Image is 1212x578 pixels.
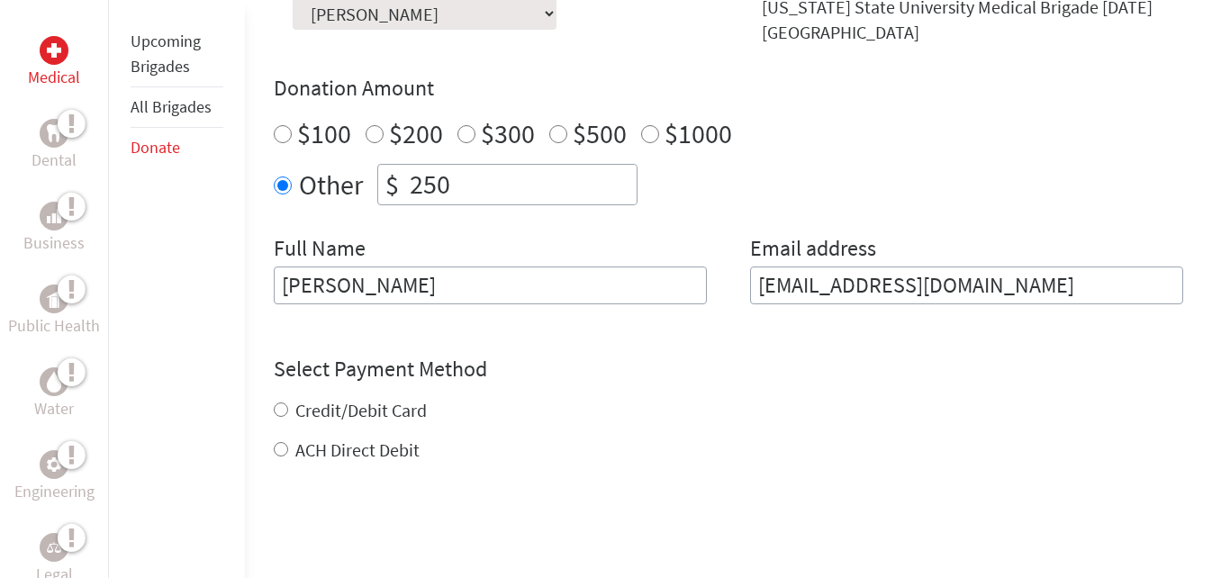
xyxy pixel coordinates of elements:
input: Enter Amount [406,165,637,204]
p: Engineering [14,479,95,504]
label: $100 [297,116,351,150]
a: All Brigades [131,96,212,117]
label: $500 [573,116,627,150]
h4: Select Payment Method [274,355,1183,384]
a: EngineeringEngineering [14,450,95,504]
label: ACH Direct Debit [295,438,420,461]
a: Upcoming Brigades [131,31,201,77]
label: Other [299,164,363,205]
img: Public Health [47,290,61,308]
input: Your Email [750,266,1183,304]
div: Public Health [40,284,68,313]
div: Dental [40,119,68,148]
p: Dental [32,148,77,173]
label: Full Name [274,234,366,266]
div: Engineering [40,450,68,479]
label: Email address [750,234,876,266]
label: $200 [389,116,443,150]
img: Medical [47,43,61,58]
li: Donate [131,128,223,167]
label: $1000 [665,116,732,150]
p: Public Health [8,313,100,339]
h4: Donation Amount [274,74,1183,103]
img: Dental [47,124,61,141]
p: Business [23,230,85,256]
img: Water [47,371,61,392]
iframe: reCAPTCHA [274,499,547,569]
a: BusinessBusiness [23,202,85,256]
li: All Brigades [131,87,223,128]
label: Credit/Debit Card [295,399,427,421]
div: Business [40,202,68,230]
p: Medical [28,65,80,90]
a: WaterWater [34,367,74,421]
label: $300 [481,116,535,150]
div: $ [378,165,406,204]
img: Business [47,209,61,223]
img: Engineering [47,457,61,472]
div: Medical [40,36,68,65]
p: Water [34,396,74,421]
a: Public HealthPublic Health [8,284,100,339]
a: DentalDental [32,119,77,173]
a: MedicalMedical [28,36,80,90]
div: Water [40,367,68,396]
li: Upcoming Brigades [131,22,223,87]
img: Legal Empowerment [47,542,61,553]
input: Enter Full Name [274,266,707,304]
a: Donate [131,137,180,158]
div: Legal Empowerment [40,533,68,562]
